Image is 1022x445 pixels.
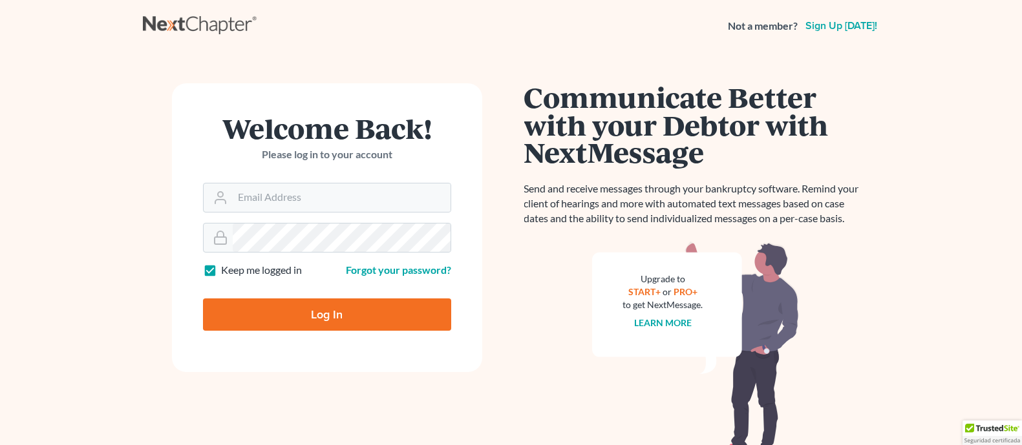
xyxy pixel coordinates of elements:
[221,263,302,278] label: Keep me logged in
[728,19,798,34] strong: Not a member?
[674,286,697,297] a: PRO+
[203,298,451,331] input: Log In
[203,147,451,162] p: Please log in to your account
[524,181,867,226] p: Send and receive messages through your bankruptcy software. Remind your client of hearings and mo...
[346,264,451,276] a: Forgot your password?
[634,317,692,328] a: Learn more
[233,183,451,212] input: Email Address
[803,21,880,31] a: Sign up [DATE]!
[203,114,451,142] h1: Welcome Back!
[963,420,1022,445] div: TrustedSite Certified
[623,273,703,285] div: Upgrade to
[623,298,703,311] div: to get NextMessage.
[628,286,661,297] a: START+
[663,286,672,297] span: or
[524,83,867,166] h1: Communicate Better with your Debtor with NextMessage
